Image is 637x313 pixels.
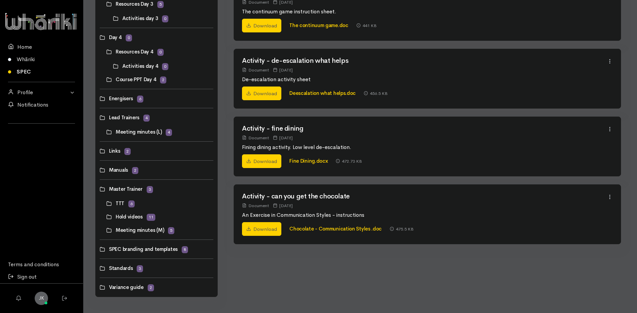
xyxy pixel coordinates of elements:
[273,66,293,73] div: [DATE]
[242,211,607,219] p: An Exercise in Communication Styles - instructions
[35,292,48,305] a: JK
[242,134,269,141] div: Document
[242,202,269,209] div: Document
[336,158,362,165] div: 472.73 KB
[28,128,55,136] iframe: LinkedIn Embedded Content
[242,66,269,73] div: Document
[8,128,75,144] div: Follow us on LinkedIn
[273,134,293,141] div: [DATE]
[242,125,607,132] h2: Activity - fine dining
[242,222,281,236] a: Download
[289,158,328,164] a: Fine Dining.docx
[289,90,356,96] a: Deescalation what helps.doc
[289,22,348,28] a: The continuum game.doc
[242,75,607,84] p: De-escalation activity sheet
[273,202,293,209] div: [DATE]
[356,22,377,29] div: 441 KB
[242,87,281,101] a: Download
[289,225,382,232] a: Chocolate - Communication Styles .doc
[242,193,607,200] h2: Activity - can you get the chocolate
[242,143,607,151] p: Fining dining activity. Low level de-escalation.
[364,90,388,97] div: 456.5 KB
[242,19,281,33] a: Download
[242,57,607,64] h2: Activity - de-escalation what helps
[242,8,607,16] p: The continuum game instruction sheet.
[390,225,414,232] div: 475.5 KB
[242,154,281,168] a: Download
